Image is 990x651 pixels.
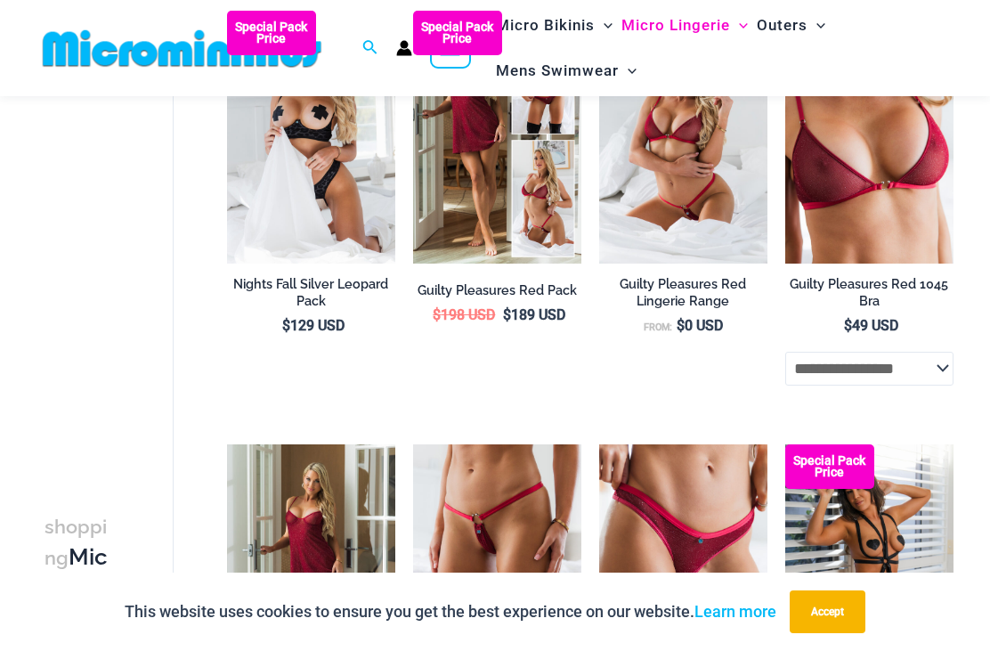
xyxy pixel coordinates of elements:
[503,306,565,323] bdi: 189 USD
[785,276,953,316] a: Guilty Pleasures Red 1045 Bra
[227,11,395,264] img: Nights Fall Silver Leopard 1036 Bra 6046 Thong 09v2
[413,11,581,264] img: Guilty Pleasures Red Collection Pack F
[694,602,776,621] a: Learn more
[785,276,953,309] h2: Guilty Pleasures Red 1045 Bra
[413,282,581,305] a: Guilty Pleasures Red Pack
[677,317,723,334] bdi: 0 USD
[844,317,898,334] bdi: 49 USD
[503,306,511,323] span: $
[45,100,205,456] iframe: TrustedSite Certified
[807,3,825,48] span: Menu Toggle
[619,48,637,94] span: Menu Toggle
[413,21,502,45] b: Special Pack Price
[227,276,395,309] h2: Nights Fall Silver Leopard Pack
[599,276,767,309] h2: Guilty Pleasures Red Lingerie Range
[491,48,641,94] a: Mens SwimwearMenu ToggleMenu Toggle
[785,11,953,264] a: Guilty Pleasures Red 1045 Bra 01Guilty Pleasures Red 1045 Bra 02Guilty Pleasures Red 1045 Bra 02
[36,28,329,69] img: MM SHOP LOGO FLAT
[396,40,412,56] a: Account icon link
[785,11,953,264] img: Guilty Pleasures Red 1045 Bra 01
[491,3,617,48] a: Micro BikinisMenu ToggleMenu Toggle
[677,317,685,334] span: $
[790,590,865,633] button: Accept
[599,276,767,316] a: Guilty Pleasures Red Lingerie Range
[599,11,767,264] img: Guilty Pleasures Red 1045 Bra 689 Micro 05
[433,306,441,323] span: $
[730,3,748,48] span: Menu Toggle
[413,11,581,264] a: Guilty Pleasures Red Collection Pack F Guilty Pleasures Red Collection Pack BGuilty Pleasures Red...
[752,3,830,48] a: OutersMenu ToggleMenu Toggle
[496,48,619,94] span: Mens Swimwear
[785,455,874,478] b: Special Pack Price
[844,317,852,334] span: $
[282,317,290,334] span: $
[644,321,672,333] span: From:
[45,516,107,569] span: shopping
[125,598,776,625] p: This website uses cookies to ensure you get the best experience on our website.
[621,3,730,48] span: Micro Lingerie
[362,37,378,60] a: Search icon link
[595,3,613,48] span: Menu Toggle
[599,11,767,264] a: Guilty Pleasures Red 1045 Bra 689 Micro 05Guilty Pleasures Red 1045 Bra 689 Micro 06Guilty Pleasu...
[227,276,395,316] a: Nights Fall Silver Leopard Pack
[282,317,345,334] bdi: 129 USD
[227,21,316,45] b: Special Pack Price
[617,3,752,48] a: Micro LingerieMenu ToggleMenu Toggle
[413,282,581,299] h2: Guilty Pleasures Red Pack
[433,306,495,323] bdi: 198 USD
[757,3,807,48] span: Outers
[227,11,395,264] a: Nights Fall Silver Leopard 1036 Bra 6046 Thong 09v2 Nights Fall Silver Leopard 1036 Bra 6046 Thon...
[496,3,595,48] span: Micro Bikinis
